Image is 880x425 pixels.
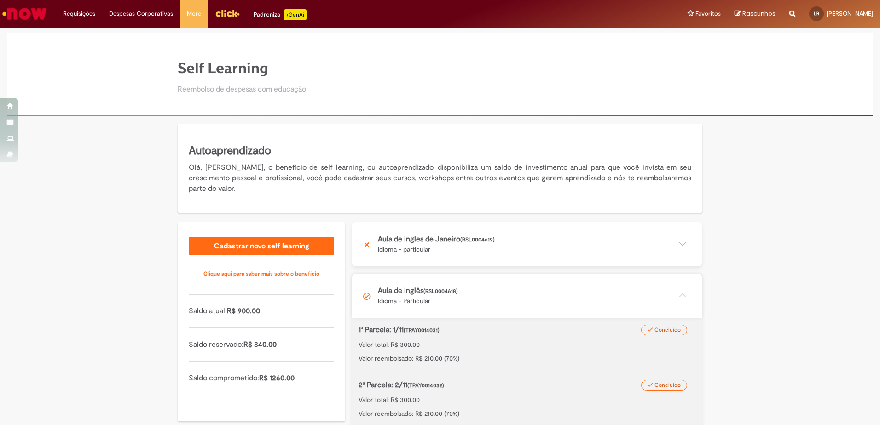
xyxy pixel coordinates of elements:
[178,86,306,94] h2: Reembolso de despesas com educação
[254,9,307,20] div: Padroniza
[215,6,240,20] img: click_logo_yellow_360x200.png
[735,10,776,18] a: Rascunhos
[359,325,647,335] p: 1ª Parcela: 1/11
[189,162,691,194] p: Olá, [PERSON_NAME], o benefício de self learning, ou autoaprendizado, disponibiliza um saldo de i...
[189,306,334,316] p: Saldo atual:
[109,9,173,18] span: Despesas Corporativas
[407,382,444,389] span: (TPAY0014032)
[827,10,873,17] span: [PERSON_NAME]
[189,237,334,255] a: Cadastrar novo self learning
[359,354,695,363] p: Valor reembolsado: R$ 210.00 (70%)
[259,373,295,383] span: R$ 1260.00
[227,306,260,316] span: R$ 900.00
[742,9,776,18] span: Rascunhos
[1,5,48,23] img: ServiceNow
[189,339,334,350] p: Saldo reservado:
[178,60,306,76] h1: Self Learning
[654,326,681,333] span: Concluído
[359,409,695,418] p: Valor reembolsado: R$ 210.00 (70%)
[187,9,201,18] span: More
[189,264,334,283] a: Clique aqui para saber mais sobre o benefício
[404,327,440,334] span: (TPAY0014031)
[359,380,647,391] p: 2ª Parcela: 2/11
[695,9,721,18] span: Favoritos
[359,340,695,349] p: Valor total: R$ 300.00
[63,9,95,18] span: Requisições
[189,143,691,159] h5: Autoaprendizado
[189,373,334,384] p: Saldo comprometido:
[284,9,307,20] p: +GenAi
[654,381,681,389] span: Concluído
[814,11,819,17] span: LR
[359,395,695,404] p: Valor total: R$ 300.00
[243,340,277,349] span: R$ 840.00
